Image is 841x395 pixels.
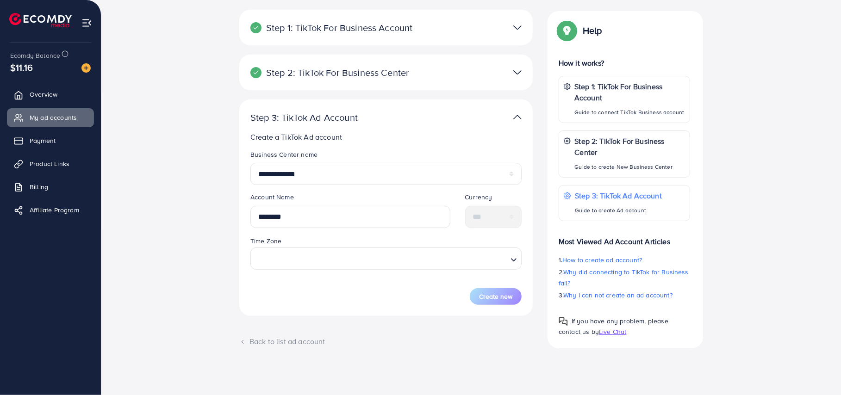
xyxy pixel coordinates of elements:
p: Step 3: TikTok Ad Account [575,190,662,201]
span: Overview [30,90,57,99]
a: Overview [7,85,94,104]
a: My ad accounts [7,108,94,127]
label: Time Zone [250,236,281,246]
div: Back to list ad account [239,336,533,347]
img: Popup guide [559,22,575,39]
span: Why I can not create an ad account? [563,290,673,300]
p: Step 2: TikTok For Business Center [574,136,685,158]
p: Create a TikTok Ad account [250,131,525,142]
span: $11.16 [10,61,33,74]
p: 3. [559,290,690,301]
img: menu [81,18,92,28]
img: image [81,63,91,73]
p: Step 2: TikTok For Business Center [250,67,426,78]
span: Affiliate Program [30,205,79,215]
span: Ecomdy Balance [10,51,60,60]
span: Create new [479,292,512,301]
legend: Currency [465,192,522,205]
button: Create new [470,288,522,305]
legend: Account Name [250,192,450,205]
p: Step 3: TikTok Ad Account [250,112,426,123]
a: Product Links [7,154,94,173]
span: How to create ad account? [562,255,642,265]
p: Help [583,25,602,36]
p: Most Viewed Ad Account Articles [559,228,690,247]
span: Product Links [30,159,69,168]
span: If you have any problem, please contact us by [559,316,668,336]
span: Billing [30,182,48,191]
iframe: Chat [802,353,834,388]
input: Search for option [255,250,507,267]
p: Guide to create New Business Center [574,161,685,173]
span: Live Chat [599,327,626,336]
img: TikTok partner [513,66,522,79]
p: 1. [559,254,690,265]
legend: Business Center name [250,150,522,163]
span: Why did connecting to TikTok for Business fail? [559,267,689,288]
p: Step 1: TikTok For Business Account [250,22,426,33]
div: Search for option [250,247,522,270]
p: Guide to connect TikTok Business account [574,107,685,118]
a: Billing [7,178,94,196]
span: My ad accounts [30,113,77,122]
img: logo [9,13,72,27]
a: Payment [7,131,94,150]
p: Guide to create Ad account [575,205,662,216]
p: 2. [559,266,690,289]
p: Step 1: TikTok For Business Account [574,81,685,103]
span: Payment [30,136,56,145]
img: Popup guide [559,317,568,326]
img: TikTok partner [513,21,522,34]
img: TikTok partner [513,111,522,124]
p: How it works? [559,57,690,68]
a: Affiliate Program [7,201,94,219]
